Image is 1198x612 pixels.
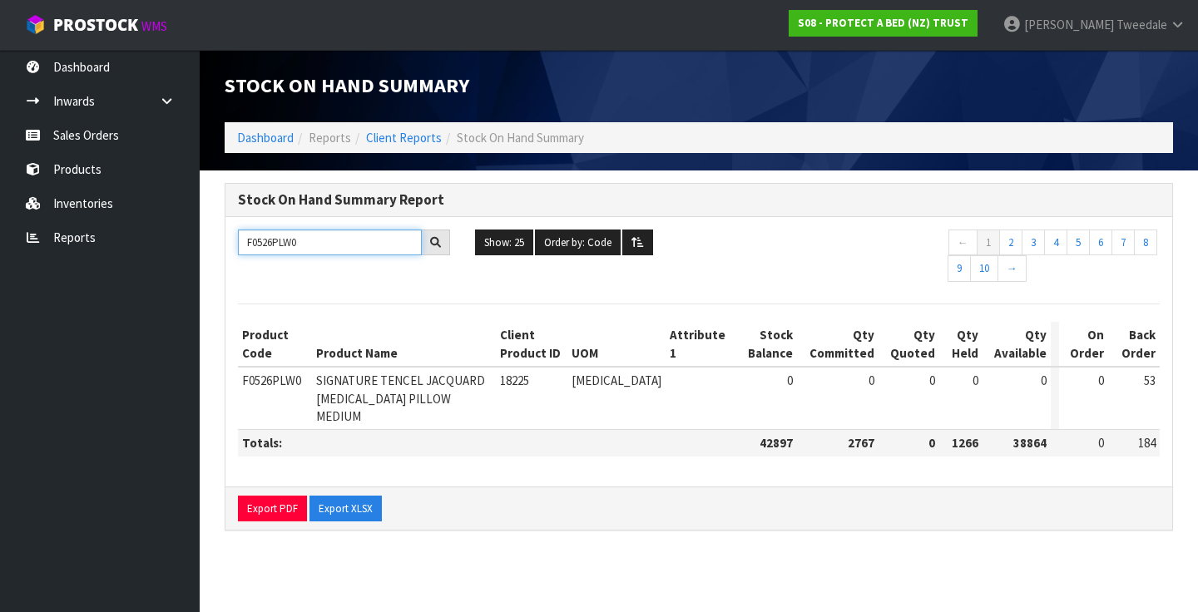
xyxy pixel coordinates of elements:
strong: 38864 [1013,435,1047,451]
strong: 2767 [848,435,874,451]
span: 0 [1041,373,1047,388]
a: 1 [977,229,1000,256]
strong: 42897 [760,435,793,451]
th: Stock Balance [732,322,797,367]
strong: 0 [928,435,935,451]
span: 0 [929,373,935,388]
th: UOM [567,322,666,367]
span: 184 [1138,435,1156,451]
a: ← [948,229,978,256]
small: WMS [141,18,167,34]
a: Dashboard [237,130,294,146]
span: Stock On Hand Summary [457,130,584,146]
a: 10 [970,255,998,282]
th: Back Order [1108,322,1160,367]
th: Client Product ID [496,322,567,367]
a: 7 [1111,229,1135,256]
span: [MEDICAL_DATA] [572,373,661,388]
span: 0 [869,373,874,388]
span: Stock On Hand Summary [225,72,469,98]
button: Export XLSX [309,496,382,522]
span: 0 [1098,373,1104,388]
span: [PERSON_NAME] [1024,17,1114,32]
a: 3 [1022,229,1045,256]
th: Attribute 1 [666,322,733,367]
button: Export PDF [238,496,307,522]
strong: S08 - PROTECT A BED (NZ) TRUST [798,16,968,30]
input: Search [238,229,422,255]
span: 53 [1144,373,1156,388]
a: 4 [1044,229,1067,256]
th: Qty Quoted [879,322,939,367]
span: F0526PLW0 [242,373,301,388]
button: Order by: Code [535,229,621,256]
span: Tweedale [1116,17,1167,32]
span: 0 [787,373,793,388]
button: Show: 25 [475,229,533,256]
a: Client Reports [366,130,442,146]
img: cube-alt.png [25,14,46,35]
a: 2 [999,229,1022,256]
span: ProStock [53,14,138,36]
a: → [998,255,1027,282]
a: 9 [948,255,971,282]
a: 5 [1067,229,1090,256]
span: SIGNATURE TENCEL JACQUARD [MEDICAL_DATA] PILLOW MEDIUM [316,373,485,424]
a: 6 [1089,229,1112,256]
th: On Order [1059,322,1107,367]
span: 0 [1098,435,1104,451]
th: Qty Committed [797,322,878,367]
a: 8 [1134,229,1157,256]
span: 18225 [500,373,529,388]
h3: Stock On Hand Summary Report [238,192,1160,208]
span: Reports [309,130,351,146]
th: Qty Held [939,322,982,367]
span: 0 [973,373,978,388]
th: Qty Available [983,322,1051,367]
nav: Page navigation [948,229,1161,286]
th: Product Name [312,322,496,367]
strong: Totals: [242,435,282,451]
th: Product Code [238,322,312,367]
strong: 1266 [952,435,978,451]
